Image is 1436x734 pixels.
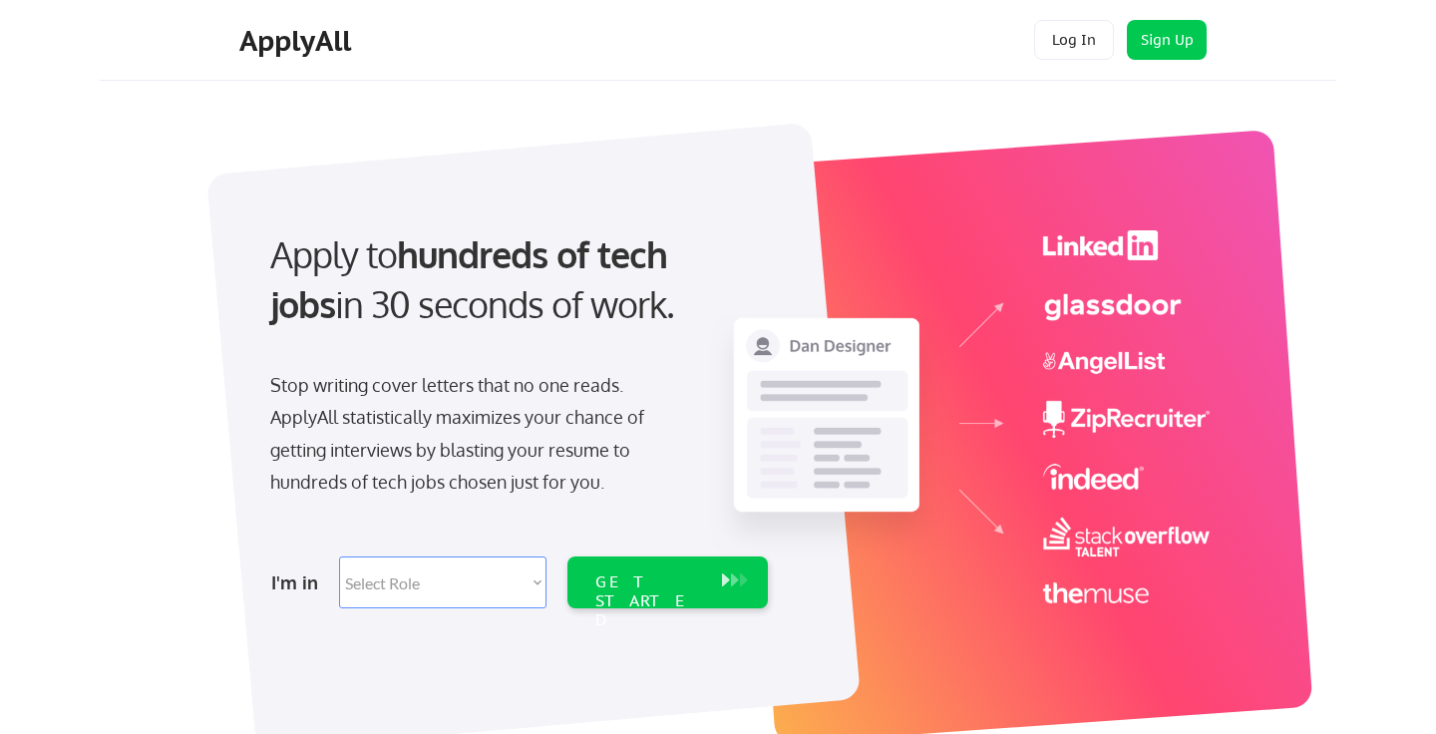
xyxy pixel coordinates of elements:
div: ApplyAll [239,24,357,58]
div: Apply to in 30 seconds of work. [270,229,760,330]
button: Log In [1034,20,1114,60]
strong: hundreds of tech jobs [270,231,676,326]
div: Stop writing cover letters that no one reads. ApplyAll statistically maximizes your chance of get... [270,369,680,499]
button: Sign Up [1127,20,1207,60]
div: GET STARTED [595,572,702,630]
div: I'm in [271,566,327,598]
